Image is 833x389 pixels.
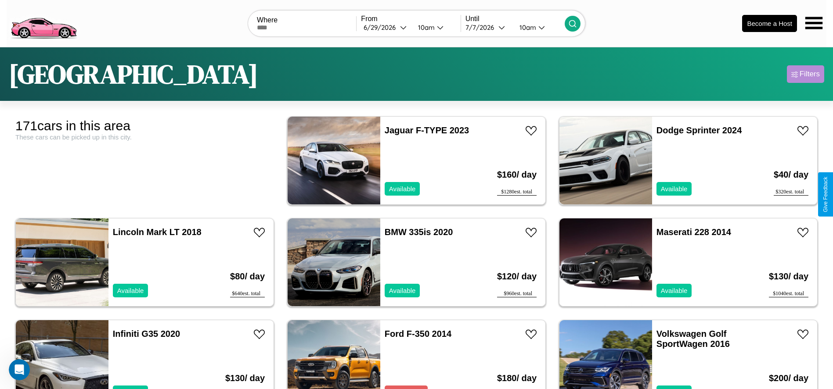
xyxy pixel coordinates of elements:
[230,263,265,290] h3: $ 80 / day
[742,15,797,32] button: Become a Host
[661,183,688,195] p: Available
[15,133,274,141] div: These cars can be picked up in this city.
[661,285,688,296] p: Available
[411,23,461,32] button: 10am
[361,23,411,32] button: 6/29/2026
[230,290,265,297] div: $ 640 est. total
[774,189,808,196] div: $ 320 est. total
[385,329,451,339] a: Ford F-350 2014
[389,183,416,195] p: Available
[113,329,180,339] a: Infiniti G35 2020
[515,23,538,32] div: 10am
[7,4,80,41] img: logo
[769,263,808,290] h3: $ 130 / day
[497,290,537,297] div: $ 960 est. total
[497,161,537,189] h3: $ 160 / day
[9,359,30,380] iframe: Intercom live chat
[389,285,416,296] p: Available
[774,161,808,189] h3: $ 40 / day
[385,227,453,237] a: BMW 335is 2020
[257,16,356,24] label: Where
[364,23,400,32] div: 6 / 29 / 2026
[465,15,565,23] label: Until
[15,118,274,133] div: 171 cars in this area
[822,177,829,212] div: Give Feedback
[414,23,437,32] div: 10am
[656,227,731,237] a: Maserati 228 2014
[361,15,460,23] label: From
[385,125,469,135] a: Jaguar F-TYPE 2023
[9,56,258,92] h1: [GEOGRAPHIC_DATA]
[512,23,565,32] button: 10am
[787,65,824,83] button: Filters
[769,290,808,297] div: $ 1040 est. total
[113,227,202,237] a: Lincoln Mark LT 2018
[656,329,730,349] a: Volkswagen Golf SportWagen 2016
[800,70,820,79] div: Filters
[497,189,537,196] div: $ 1280 est. total
[656,125,742,135] a: Dodge Sprinter 2024
[465,23,498,32] div: 7 / 7 / 2026
[497,263,537,290] h3: $ 120 / day
[117,285,144,296] p: Available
